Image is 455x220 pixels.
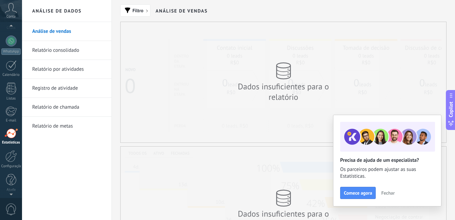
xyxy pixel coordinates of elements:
a: Relatório consolidado [32,41,105,60]
div: Calendário [1,73,21,77]
div: Estatísticas [1,140,21,145]
span: Fechar [381,191,395,195]
button: Comece agora [340,187,376,199]
span: Copilot [448,102,454,117]
span: Conta [6,15,16,19]
a: Análise de vendas [32,22,105,41]
li: Análise de vendas [22,22,111,41]
div: Listas [1,96,21,101]
li: Relatório de metas [22,117,111,135]
span: Comece agora [344,191,372,195]
div: WhatsApp [1,48,21,55]
button: Fechar [378,188,398,198]
li: Registro de atividade [22,79,111,98]
li: Relatório por atividades [22,60,111,79]
h2: Precisa de ajuda de um especialista? [340,157,434,163]
span: Os parceiros podem ajustar as suas Estatísticas. [340,166,434,180]
div: Configurações [1,164,21,169]
div: Dados insuficientes para o relatório [223,81,345,102]
a: Relatório de chamada [32,98,105,117]
a: Relatório por atividades [32,60,105,79]
span: Filtro [132,8,143,13]
li: Relatório consolidado [22,41,111,60]
div: E-mail [1,118,21,123]
a: Relatório de metas [32,117,105,136]
li: Relatório de chamada [22,98,111,117]
button: Filtro [120,4,150,17]
a: Registro de atividade [32,79,105,98]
